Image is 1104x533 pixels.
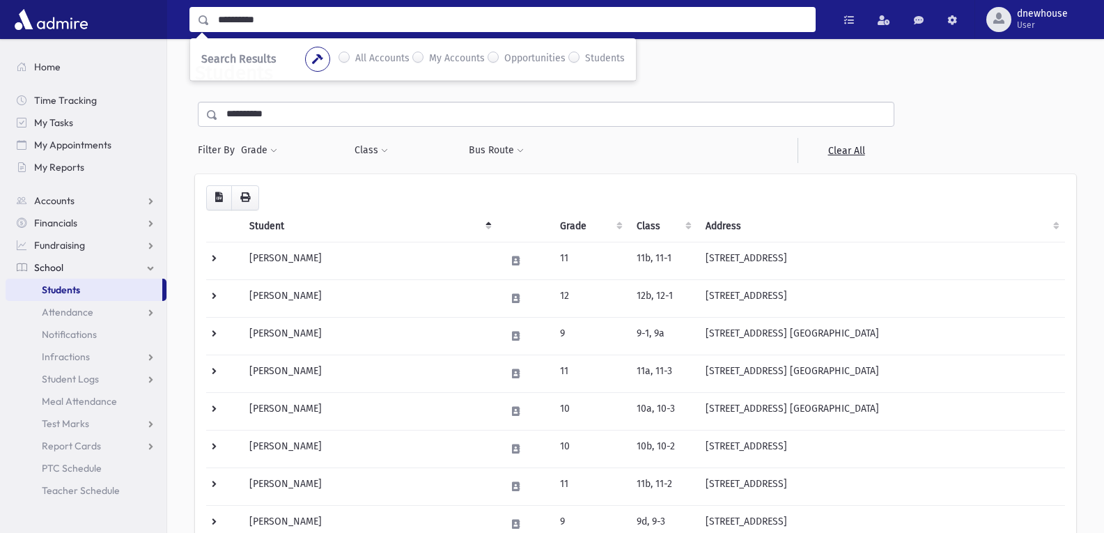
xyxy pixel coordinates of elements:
a: Clear All [798,138,894,163]
span: Financials [34,217,77,229]
td: [PERSON_NAME] [241,242,498,279]
button: Bus Route [468,138,524,163]
span: Report Cards [42,440,101,452]
a: Financials [6,212,166,234]
a: Time Tracking [6,89,166,111]
span: Attendance [42,306,93,318]
td: [STREET_ADDRESS] [GEOGRAPHIC_DATA] [697,392,1065,430]
td: [PERSON_NAME] [241,317,498,355]
a: Fundraising [6,234,166,256]
td: 12 [552,279,628,317]
a: Attendance [6,301,166,323]
a: My Reports [6,156,166,178]
span: School [34,261,63,274]
span: Test Marks [42,417,89,430]
a: Test Marks [6,412,166,435]
td: 10b, 10-2 [628,430,697,468]
a: Student Logs [6,368,166,390]
a: Teacher Schedule [6,479,166,502]
span: Fundraising [34,239,85,252]
td: 9 [552,317,628,355]
td: [PERSON_NAME] [241,392,498,430]
span: My Tasks [34,116,73,129]
label: Students [585,51,625,68]
span: dnewhouse [1017,8,1068,20]
button: Class [354,138,389,163]
span: Students [42,284,80,296]
span: Home [34,61,61,73]
span: Time Tracking [34,94,97,107]
span: My Reports [34,161,84,173]
span: Teacher Schedule [42,484,120,497]
td: 11 [552,355,628,392]
a: Report Cards [6,435,166,457]
td: 9-1, 9a [628,317,697,355]
td: 11 [552,468,628,505]
td: [STREET_ADDRESS] [697,242,1065,279]
span: Accounts [34,194,75,207]
th: Grade: activate to sort column ascending [552,210,628,242]
input: Search [210,7,815,32]
td: 11b, 11-1 [628,242,697,279]
button: Grade [240,138,278,163]
td: 12b, 12-1 [628,279,697,317]
td: [STREET_ADDRESS] [697,468,1065,505]
td: [PERSON_NAME] [241,430,498,468]
img: AdmirePro [11,6,91,33]
td: [STREET_ADDRESS] [697,430,1065,468]
td: [STREET_ADDRESS] [GEOGRAPHIC_DATA] [697,355,1065,392]
th: Address: activate to sort column ascending [697,210,1065,242]
td: [PERSON_NAME] [241,355,498,392]
button: CSV [206,185,232,210]
span: My Appointments [34,139,111,151]
a: Home [6,56,166,78]
label: All Accounts [355,51,410,68]
td: 10 [552,430,628,468]
label: My Accounts [429,51,485,68]
span: Notifications [42,328,97,341]
a: Meal Attendance [6,390,166,412]
span: Filter By [198,143,240,157]
td: 11a, 11-3 [628,355,697,392]
th: Class: activate to sort column ascending [628,210,697,242]
a: My Appointments [6,134,166,156]
a: My Tasks [6,111,166,134]
span: PTC Schedule [42,462,102,474]
span: Meal Attendance [42,395,117,408]
td: 10a, 10-3 [628,392,697,430]
td: 11b, 11-2 [628,468,697,505]
td: [STREET_ADDRESS] [GEOGRAPHIC_DATA] [697,317,1065,355]
label: Opportunities [504,51,566,68]
span: Search Results [201,52,276,65]
button: Print [231,185,259,210]
span: Infractions [42,350,90,363]
a: Accounts [6,190,166,212]
a: School [6,256,166,279]
a: Notifications [6,323,166,346]
td: 10 [552,392,628,430]
a: Students [6,279,162,301]
td: [PERSON_NAME] [241,279,498,317]
a: PTC Schedule [6,457,166,479]
td: 11 [552,242,628,279]
a: Infractions [6,346,166,368]
td: [STREET_ADDRESS] [697,279,1065,317]
th: Student: activate to sort column descending [241,210,498,242]
td: [PERSON_NAME] [241,468,498,505]
span: User [1017,20,1068,31]
span: Student Logs [42,373,99,385]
